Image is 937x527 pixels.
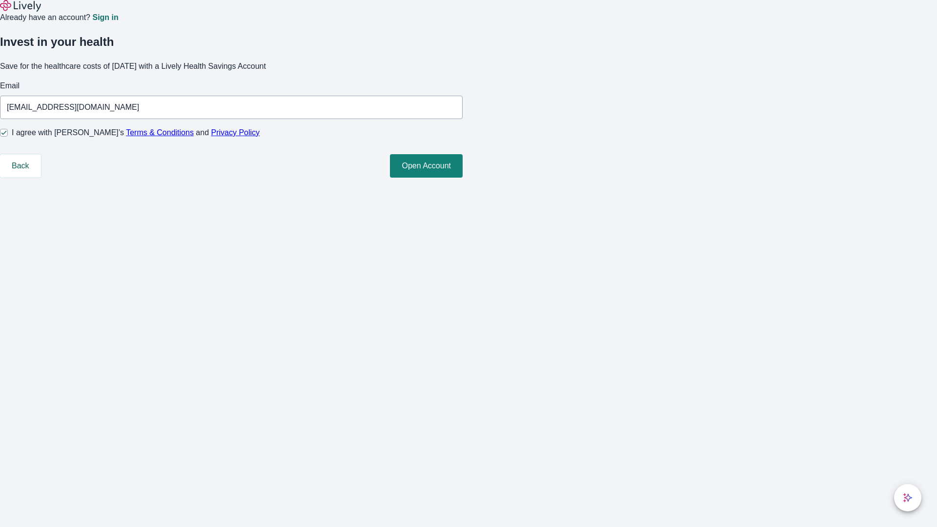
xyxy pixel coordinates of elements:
svg: Lively AI Assistant [903,493,913,503]
a: Terms & Conditions [126,128,194,137]
button: Open Account [390,154,463,178]
span: I agree with [PERSON_NAME]’s and [12,127,260,139]
a: Sign in [92,14,118,21]
button: chat [894,484,921,511]
a: Privacy Policy [211,128,260,137]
